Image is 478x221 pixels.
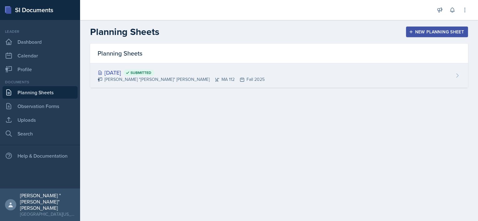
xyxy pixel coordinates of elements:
div: New Planning Sheet [410,29,464,34]
a: Uploads [3,114,78,126]
a: Dashboard [3,36,78,48]
a: Observation Forms [3,100,78,112]
div: Planning Sheets [90,44,468,63]
div: [GEOGRAPHIC_DATA][US_STATE] in [GEOGRAPHIC_DATA] [20,211,75,217]
button: New Planning Sheet [406,27,468,37]
a: Planning Sheets [3,86,78,99]
a: Search [3,127,78,140]
div: Help & Documentation [3,150,78,162]
h2: Planning Sheets [90,26,159,37]
span: Submitted [130,70,151,75]
div: Documents [3,79,78,85]
a: Calendar [3,49,78,62]
div: [PERSON_NAME] "[PERSON_NAME]" [PERSON_NAME] MA 112 Fall 2025 [98,76,265,83]
a: [DATE] Submitted [PERSON_NAME] "[PERSON_NAME]" [PERSON_NAME]MA 112Fall 2025 [90,63,468,88]
div: [DATE] [98,68,265,77]
div: Leader [3,29,78,34]
div: [PERSON_NAME] "[PERSON_NAME]" [PERSON_NAME] [20,192,75,211]
a: Profile [3,63,78,76]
